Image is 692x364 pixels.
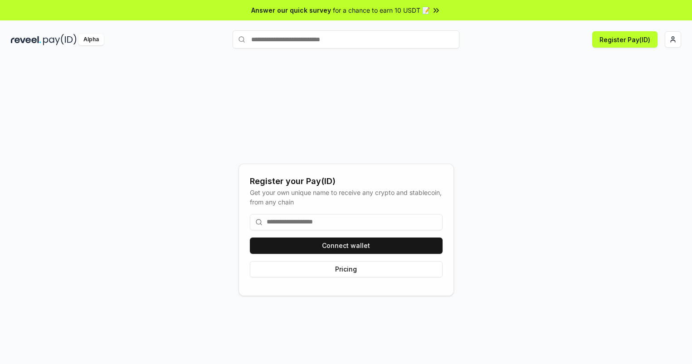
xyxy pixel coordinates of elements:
button: Connect wallet [250,238,443,254]
div: Get your own unique name to receive any crypto and stablecoin, from any chain [250,188,443,207]
button: Pricing [250,261,443,277]
button: Register Pay(ID) [592,31,658,48]
div: Register your Pay(ID) [250,175,443,188]
span: Answer our quick survey [251,5,331,15]
div: Alpha [78,34,104,45]
img: pay_id [43,34,77,45]
img: reveel_dark [11,34,41,45]
span: for a chance to earn 10 USDT 📝 [333,5,430,15]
